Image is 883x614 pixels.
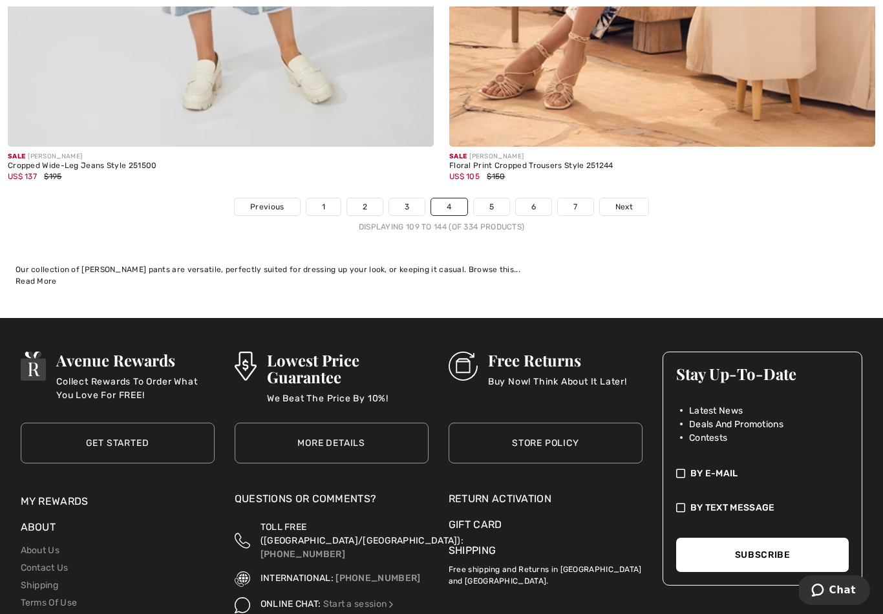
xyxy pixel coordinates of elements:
[488,375,627,401] p: Buy Now! Think About It Later!
[676,365,849,382] h3: Stay Up-To-Date
[16,264,867,275] div: Our collection of [PERSON_NAME] pants are versatile, perfectly suited for dressing up your look, ...
[235,491,429,513] div: Questions or Comments?
[56,375,214,401] p: Collect Rewards To Order What You Love For FREE!
[387,600,396,609] img: Online Chat
[347,198,383,215] a: 2
[250,201,284,213] span: Previous
[676,538,849,572] button: Subscribe
[449,423,643,463] a: Store Policy
[690,467,738,480] span: By E-mail
[8,153,25,160] span: Sale
[600,198,648,215] a: Next
[676,467,685,480] img: check
[261,549,345,560] a: [PHONE_NUMBER]
[431,198,467,215] a: 4
[16,277,57,286] span: Read More
[44,172,61,181] span: $195
[8,162,157,171] div: Cropped Wide-Leg Jeans Style 251500
[615,201,633,213] span: Next
[516,198,551,215] a: 6
[261,598,321,609] span: ONLINE CHAT:
[558,198,593,215] a: 7
[799,575,870,608] iframe: Opens a widget where you can chat to one of our agents
[690,501,775,514] span: By Text Message
[261,522,463,546] span: TOLL FREE ([GEOGRAPHIC_DATA]/[GEOGRAPHIC_DATA]):
[488,352,627,368] h3: Free Returns
[487,172,505,181] span: $150
[449,517,643,533] a: Gift Card
[689,404,743,418] span: Latest News
[21,423,215,463] a: Get Started
[235,423,429,463] a: More Details
[235,352,257,381] img: Lowest Price Guarantee
[449,162,613,171] div: Floral Print Cropped Trousers Style 251244
[449,152,613,162] div: [PERSON_NAME]
[21,597,78,608] a: Terms Of Use
[474,198,509,215] a: 5
[21,562,69,573] a: Contact Us
[235,571,250,587] img: International
[389,198,425,215] a: 3
[449,352,478,381] img: Free Returns
[689,431,727,445] span: Contests
[676,501,685,514] img: check
[235,198,299,215] a: Previous
[21,352,47,381] img: Avenue Rewards
[21,580,58,591] a: Shipping
[235,597,250,613] img: Online Chat
[267,352,429,385] h3: Lowest Price Guarantee
[689,418,783,431] span: Deals And Promotions
[21,495,89,507] a: My Rewards
[323,598,396,609] a: Start a session
[21,545,59,556] a: About Us
[21,520,215,542] div: About
[335,573,420,584] a: [PHONE_NUMBER]
[8,172,37,181] span: US$ 137
[56,352,214,368] h3: Avenue Rewards
[306,198,341,215] a: 1
[449,558,643,587] p: Free shipping and Returns in [GEOGRAPHIC_DATA] and [GEOGRAPHIC_DATA].
[267,392,429,418] p: We Beat The Price By 10%!
[449,172,480,181] span: US$ 105
[261,573,334,584] span: INTERNATIONAL:
[449,544,496,556] a: Shipping
[449,491,643,507] a: Return Activation
[8,152,157,162] div: [PERSON_NAME]
[235,520,250,561] img: Toll Free (Canada/US)
[449,153,467,160] span: Sale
